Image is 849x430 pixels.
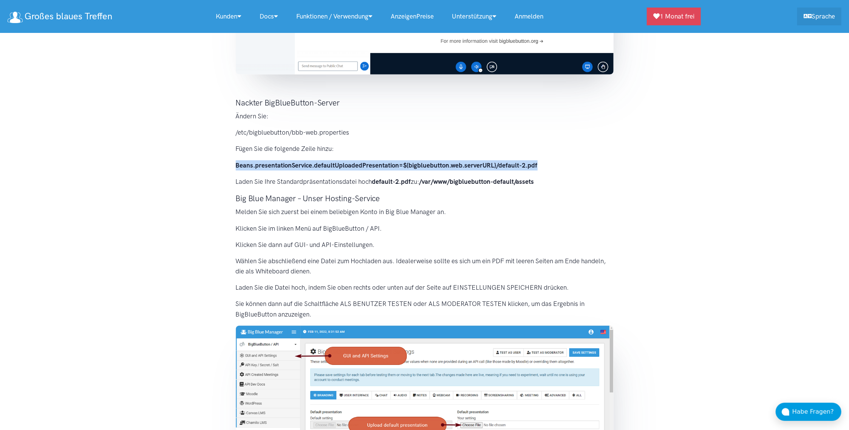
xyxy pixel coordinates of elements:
p: Klicken Sie dann auf GUI- und API-Einstellungen. [236,240,614,250]
button: Habe Fragen? [776,403,841,421]
a: Docs [251,8,287,25]
h3: Big Blue Manager – Unser Hosting-Service [236,193,614,204]
a: AnzeigenPreise [382,8,443,25]
strong: default-2.pdf [372,178,411,185]
strong: Beans.presentationService.defaultUploadedPresentation=${bigbluebutton.web.serverURL}/default-2.pdf [236,161,538,169]
p: Klicken Sie im linken Menü auf BigBlueButton / API. [236,224,614,234]
p: Sie können dann auf die Schaltfläche ALS BENUTZER TESTEN oder ALS MODERATOR TESTEN klicken, um da... [236,299,614,319]
a: Großes blaues Treffen [8,8,112,25]
a: 1 Monat frei [647,8,701,25]
p: Melden Sie sich zuerst bei einem beliebigen Konto in Big Blue Manager an. [236,207,614,217]
p: Fügen Sie die folgende Zeile hinzu: [236,144,614,154]
strong: /var/www/bigbluebutton-default/assets [419,178,534,185]
img: Logo [8,12,23,23]
p: Laden Sie Ihre Standardpräsentationsdatei hoch zu: [236,177,614,187]
h3: Nackter BigBlueButton-Server [236,97,614,108]
div: Habe Fragen? [792,407,841,417]
a: Unterstützung [443,8,506,25]
p: /etc/bigbluebutton/bbb-web.properties [236,127,614,138]
p: Ändern Sie: [236,111,614,121]
a: Kunden [207,8,251,25]
a: Sprache [797,8,841,25]
p: Wählen Sie abschließend eine Datei zum Hochladen aus. Idealerweise sollte es sich um ein PDF mit ... [236,256,614,276]
a: Funktionen / Verwendung [287,8,382,25]
p: Laden Sie die Datei hoch, indem Sie oben rechts oder unten auf der Seite auf EINSTELLUNGEN SPEICH... [236,283,614,293]
a: Anmelden [506,8,552,25]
